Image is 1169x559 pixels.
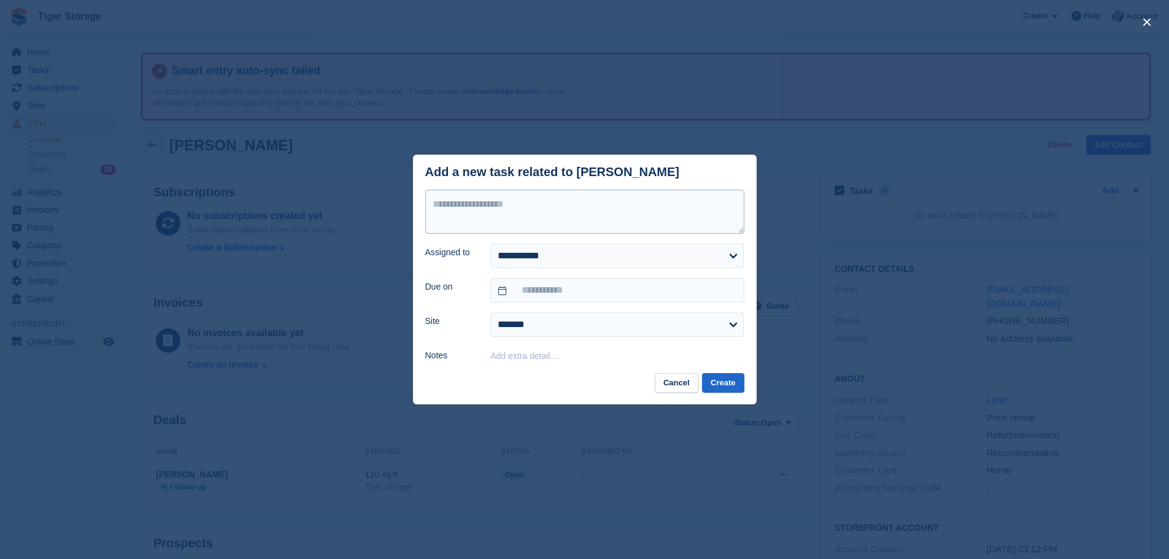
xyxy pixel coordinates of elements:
[490,351,558,361] button: Add extra detail…
[655,373,698,393] button: Cancel
[425,280,476,293] label: Due on
[1137,12,1157,32] button: close
[702,373,744,393] button: Create
[425,246,476,259] label: Assigned to
[425,315,476,328] label: Site
[425,165,680,179] div: Add a new task related to [PERSON_NAME]
[425,349,476,362] label: Notes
